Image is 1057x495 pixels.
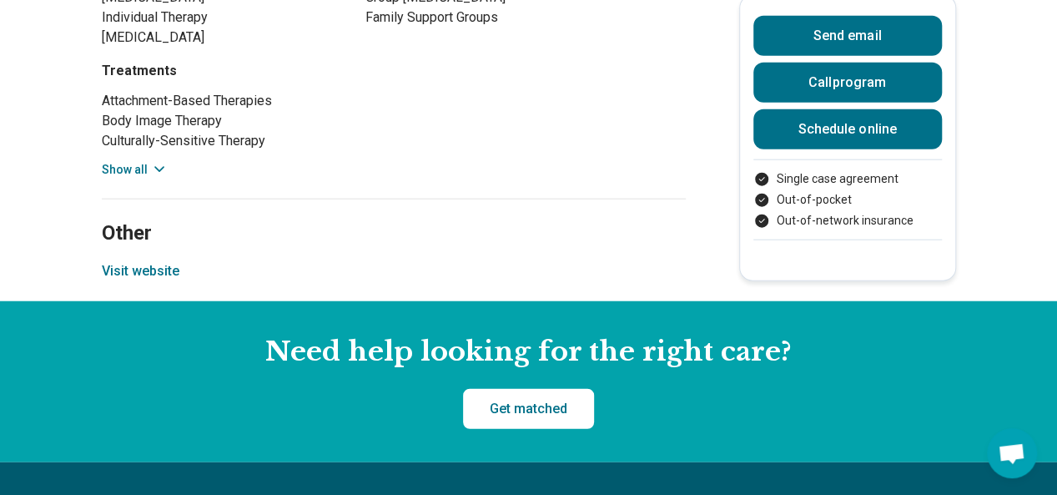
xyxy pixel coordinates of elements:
[102,8,335,28] li: Individual Therapy
[753,109,942,149] a: Schedule online
[753,16,942,56] button: Send email
[463,389,594,429] a: Get matched
[102,28,335,48] li: [MEDICAL_DATA]
[753,212,942,230] li: Out-of-network insurance
[753,191,942,209] li: Out-of-pocket
[102,111,335,131] li: Body Image Therapy
[987,428,1037,478] div: Open chat
[13,335,1044,370] h2: Need help looking for the right care?
[753,170,942,230] ul: Payment options
[102,179,686,248] h2: Other
[102,161,168,179] button: Show all
[102,61,335,81] h3: Treatments
[753,170,942,188] li: Single case agreement
[753,63,942,103] button: Callprogram
[102,131,335,151] li: Culturally-Sensitive Therapy
[102,261,179,281] button: Visit website
[102,91,335,111] li: Attachment-Based Therapies
[365,8,686,28] li: Family Support Groups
